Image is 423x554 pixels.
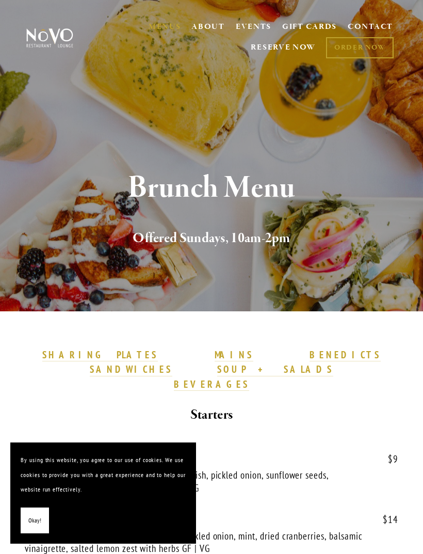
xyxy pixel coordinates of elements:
[149,22,181,32] a: MENUS
[174,378,249,390] strong: BEVERAGES
[21,453,186,497] p: By using this website, you agree to our use of cookies. We use cookies to provide you with a grea...
[10,442,196,544] section: Cookie banner
[25,28,75,48] img: Novo Restaurant &amp; Lounge
[388,453,393,465] span: $
[282,18,337,37] a: GIFT CARDS
[378,453,398,465] span: 9
[383,513,388,526] span: $
[90,363,172,376] a: SANDWICHES
[190,406,233,424] strong: Starters
[25,514,398,527] div: BEET & BURRATA
[236,22,271,32] a: EVENTS
[42,349,158,362] a: SHARING PLATES
[217,363,333,376] a: SOUP + SALADS
[28,513,41,528] span: Okay!
[215,349,253,361] strong: MAINS
[36,171,387,205] h1: Brunch Menu
[348,18,393,37] a: CONTACT
[310,349,381,362] a: BENEDICTS
[21,508,49,534] button: Okay!
[25,469,369,494] div: mixed market lettuces, cucumber, shaved radish, pickled onion, sunflower seeds, parmesan, cranber...
[215,349,253,362] a: MAINS
[326,37,394,58] a: ORDER NOW
[310,349,381,361] strong: BENEDICTS
[42,349,158,361] strong: SHARING PLATES
[217,363,333,375] strong: SOUP + SALADS
[25,453,398,466] div: HOUSE SALAD
[90,363,172,375] strong: SANDWICHES
[174,378,249,391] a: BEVERAGES
[372,514,398,526] span: 14
[36,228,387,249] h2: Offered Sundays, 10am-2pm
[191,22,225,32] a: ABOUT
[251,38,316,57] a: RESERVE NOW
